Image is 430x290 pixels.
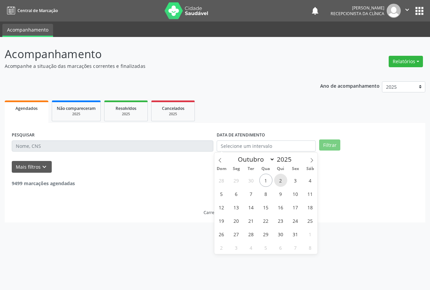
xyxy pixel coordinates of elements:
span: Qua [258,167,273,171]
span: Outubro 31, 2025 [289,227,302,241]
span: Outubro 24, 2025 [289,214,302,227]
span: Novembro 6, 2025 [274,241,287,254]
span: Novembro 1, 2025 [304,227,317,241]
strong: 9499 marcações agendadas [12,180,75,187]
div: 2025 [57,112,96,117]
a: Acompanhamento [2,24,53,37]
span: Sáb [303,167,317,171]
span: Novembro 8, 2025 [304,241,317,254]
button:  [401,4,414,18]
span: Outubro 26, 2025 [215,227,228,241]
p: Acompanhe a situação das marcações correntes e finalizadas [5,63,299,70]
input: Selecione um intervalo [217,140,316,152]
button: apps [414,5,425,17]
span: Outubro 6, 2025 [230,187,243,200]
span: Setembro 29, 2025 [230,174,243,187]
label: PESQUISAR [12,130,35,140]
span: Outubro 15, 2025 [259,201,272,214]
p: Ano de acompanhamento [320,81,380,90]
span: Recepcionista da clínica [331,11,384,16]
span: Cancelados [162,106,184,111]
span: Não compareceram [57,106,96,111]
span: Outubro 11, 2025 [304,187,317,200]
i: keyboard_arrow_down [41,163,48,171]
span: Outubro 23, 2025 [274,214,287,227]
span: Outubro 29, 2025 [259,227,272,241]
span: Novembro 4, 2025 [245,241,258,254]
span: Agendados [15,106,38,111]
span: Setembro 30, 2025 [245,174,258,187]
input: Nome, CNS [12,140,213,152]
span: Outubro 25, 2025 [304,214,317,227]
select: Month [235,155,275,164]
span: Novembro 2, 2025 [215,241,228,254]
div: 2025 [156,112,190,117]
button: Mais filtroskeyboard_arrow_down [12,161,52,173]
span: Outubro 12, 2025 [215,201,228,214]
span: Novembro 7, 2025 [289,241,302,254]
span: Outubro 19, 2025 [215,214,228,227]
span: Outubro 10, 2025 [289,187,302,200]
button: Filtrar [319,139,340,151]
div: Carregando [204,210,227,215]
span: Novembro 5, 2025 [259,241,272,254]
label: DATA DE ATENDIMENTO [217,130,265,140]
span: Outubro 22, 2025 [259,214,272,227]
span: Ter [244,167,258,171]
span: Outubro 8, 2025 [259,187,272,200]
span: Outubro 18, 2025 [304,201,317,214]
div: 2025 [109,112,143,117]
span: Outubro 5, 2025 [215,187,228,200]
span: Novembro 3, 2025 [230,241,243,254]
span: Resolvidos [116,106,136,111]
button: Relatórios [389,56,423,67]
span: Seg [229,167,244,171]
div: [PERSON_NAME] [331,5,384,11]
span: Outubro 14, 2025 [245,201,258,214]
span: Outubro 2, 2025 [274,174,287,187]
input: Year [275,155,297,164]
span: Outubro 3, 2025 [289,174,302,187]
span: Central de Marcação [17,8,58,13]
span: Outubro 21, 2025 [245,214,258,227]
img: img [387,4,401,18]
span: Outubro 30, 2025 [274,227,287,241]
span: Setembro 28, 2025 [215,174,228,187]
span: Outubro 20, 2025 [230,214,243,227]
span: Outubro 27, 2025 [230,227,243,241]
span: Dom [214,167,229,171]
span: Sex [288,167,303,171]
a: Central de Marcação [5,5,58,16]
span: Outubro 28, 2025 [245,227,258,241]
span: Qui [273,167,288,171]
i:  [403,6,411,13]
span: Outubro 7, 2025 [245,187,258,200]
button: notifications [310,6,320,15]
span: Outubro 17, 2025 [289,201,302,214]
span: Outubro 4, 2025 [304,174,317,187]
span: Outubro 9, 2025 [274,187,287,200]
span: Outubro 16, 2025 [274,201,287,214]
span: Outubro 1, 2025 [259,174,272,187]
span: Outubro 13, 2025 [230,201,243,214]
p: Acompanhamento [5,46,299,63]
